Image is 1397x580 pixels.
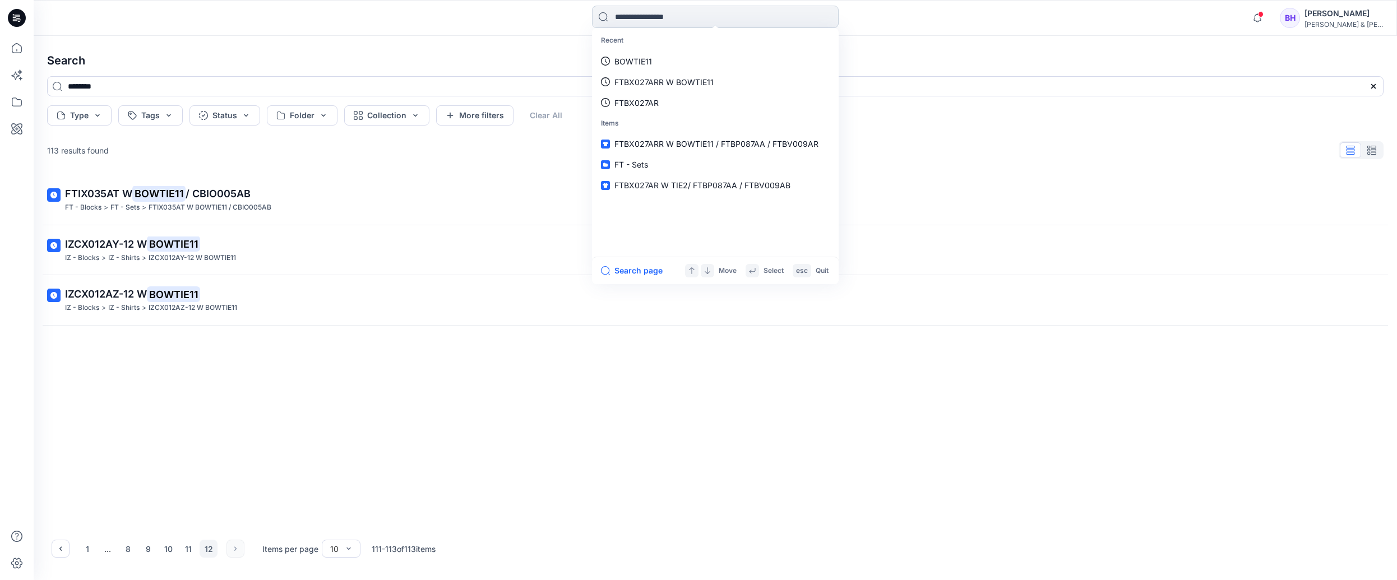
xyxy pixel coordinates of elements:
p: FTBX027ARR W BOWTIE11 [614,76,714,88]
div: BH [1280,8,1300,28]
p: > [142,252,146,264]
p: FTIX035AT W BOWTIE11 / CBIO005AB [149,202,271,214]
p: Recent [594,30,836,51]
button: 8 [119,540,137,558]
span: / CBIO005AB [186,188,251,199]
button: Status [189,105,260,126]
button: Folder [267,105,337,126]
p: IZCX012AY-12 W BOWTIE11 [149,252,236,264]
p: IZ - Shirts [108,302,140,314]
a: BOWTIE11 [594,51,836,72]
button: 1 [78,540,96,558]
a: IZCX012AZ-12 WBOWTIE11IZ - Blocks>IZ - Shirts>IZCX012AZ-12 W BOWTIE11 [40,280,1390,321]
mark: BOWTIE11 [147,236,200,252]
span: FTBX027AR W TIE2/ FTBP087AA / FTBV009AB [614,180,790,190]
span: FT - Sets [614,160,648,169]
button: 10 [159,540,177,558]
div: 10 [330,543,339,555]
p: IZ - Blocks [65,252,99,264]
span: FTBX027ARR W BOWTIE11 / FTBP087AA / FTBV009AR [614,139,818,149]
p: FT - Blocks [65,202,101,214]
p: 113 results found [47,145,109,156]
p: FTBX027AR [614,97,659,109]
button: Tags [118,105,183,126]
p: > [142,202,146,214]
span: IZCX012AZ-12 W [65,288,147,300]
mark: BOWTIE11 [147,286,200,302]
mark: BOWTIE11 [132,185,186,201]
button: Collection [344,105,429,126]
button: 11 [179,540,197,558]
p: Quit [816,265,829,277]
p: Select [764,265,784,277]
p: IZ - Shirts [108,252,140,264]
p: BOWTIE11 [614,55,652,67]
a: FTBX027AR [594,92,836,113]
div: [PERSON_NAME] [1305,7,1383,20]
span: IZCX012AY-12 W [65,238,147,250]
p: esc [796,265,808,277]
p: IZ - Blocks [65,302,99,314]
p: Items [594,113,836,134]
a: FTBX027ARR W BOWTIE11 [594,72,836,92]
div: [PERSON_NAME] & [PERSON_NAME] [1305,20,1383,29]
a: IZCX012AY-12 WBOWTIE11IZ - Blocks>IZ - Shirts>IZCX012AY-12 W BOWTIE11 [40,230,1390,271]
p: > [101,302,106,314]
p: > [142,302,146,314]
h4: Search [38,45,1393,76]
p: FT - Sets [110,202,140,214]
p: Move [719,265,737,277]
a: FTIX035AT WBOWTIE11/ CBIO005ABFT - Blocks>FT - Sets>FTIX035AT W BOWTIE11 / CBIO005AB [40,179,1390,220]
button: 12 [200,540,218,558]
a: FTBX027ARR W BOWTIE11 / FTBP087AA / FTBV009AR [594,133,836,154]
p: IZCX012AZ-12 W BOWTIE11 [149,302,237,314]
button: Search page [601,264,663,277]
button: 9 [139,540,157,558]
p: Items per page [262,543,318,555]
button: Type [47,105,112,126]
p: > [104,202,108,214]
p: 111 - 113 of 113 items [372,543,436,555]
a: FTBX027AR W TIE2/ FTBP087AA / FTBV009AB [594,175,836,196]
div: ... [99,540,117,558]
p: > [101,252,106,264]
button: More filters [436,105,514,126]
a: FT - Sets [594,154,836,175]
span: FTIX035AT W [65,188,132,199]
